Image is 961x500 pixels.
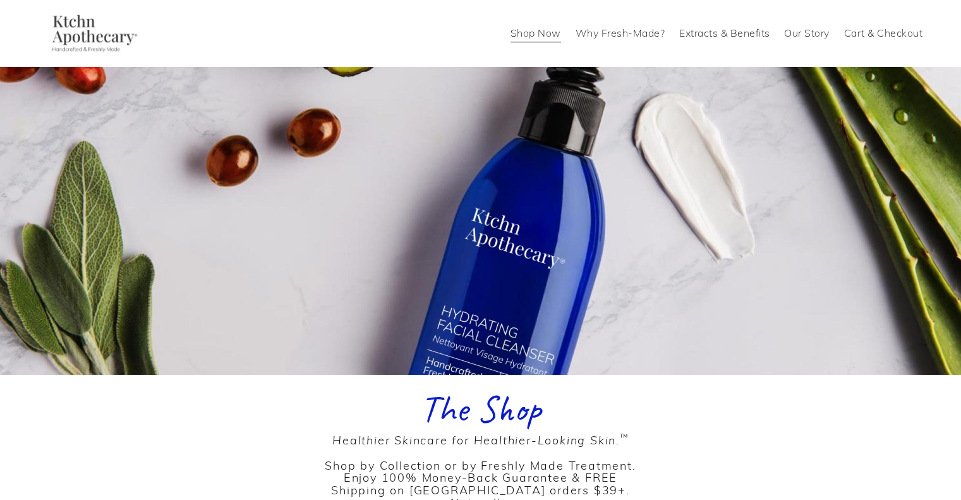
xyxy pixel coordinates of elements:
[39,15,147,52] img: Ktchn Apothecary
[511,23,561,44] a: Shop Now
[332,432,629,448] em: Healthier Skincare for Healthier-Looking Skin.
[784,23,830,44] a: Our Story
[420,384,541,432] span: The Shop
[679,23,770,44] a: Extracts & Benefits
[620,430,629,442] sup: ™
[576,23,665,44] a: Why Fresh-Made?
[844,23,923,44] a: Cart & Checkout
